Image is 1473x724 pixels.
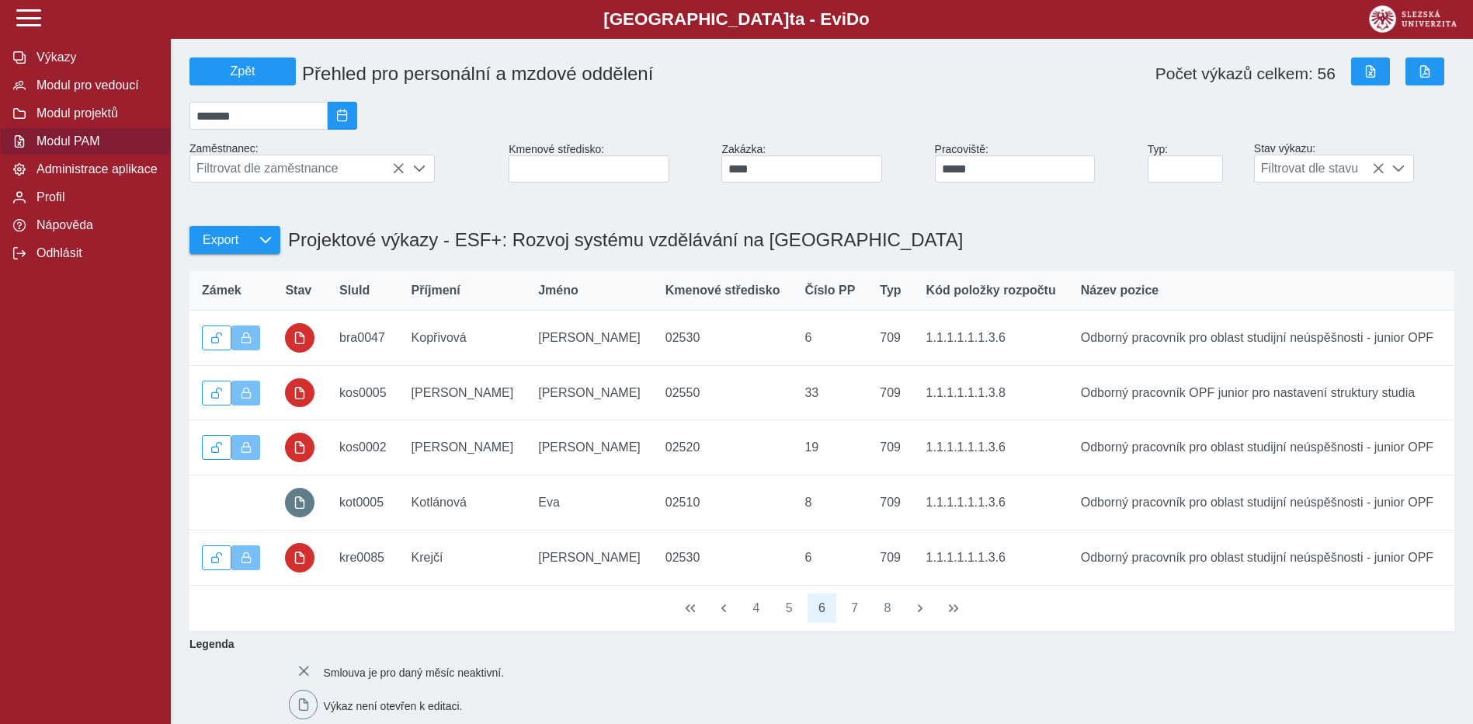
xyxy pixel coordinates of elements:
img: logo_web_su.png [1369,5,1457,33]
td: 709 [867,365,913,420]
td: [PERSON_NAME] [399,365,526,420]
span: Administrace aplikace [32,162,158,176]
td: [PERSON_NAME] [526,365,653,420]
span: Výkaz není otevřen k editaci. [323,700,462,712]
span: Export [203,233,238,247]
span: SluId [339,284,370,298]
button: 6 [808,593,837,623]
button: 7 [840,593,870,623]
td: 6 [792,311,867,366]
b: Legenda [183,632,1448,656]
span: Smlouva je pro daný měsíc neaktivní. [323,666,504,678]
button: Odemknout výkaz. [202,435,231,460]
td: Kopřivová [399,311,526,366]
button: 2025/08 [328,102,357,130]
span: Profil [32,190,158,204]
td: Krejčí [399,530,526,585]
button: prázdný [285,488,314,517]
b: [GEOGRAPHIC_DATA] a - Evi [47,9,1426,30]
td: 6 [792,530,867,585]
td: [PERSON_NAME] [526,311,653,366]
span: Název pozice [1081,284,1159,298]
td: 19 [792,420,867,475]
span: Modul PAM [32,134,158,148]
td: Odborný pracovník pro oblast studijní neúspěšnosti - junior OPF [1068,311,1446,366]
button: Odemknout výkaz. [202,381,231,406]
td: 02520 [653,420,793,475]
button: 5 [774,593,804,623]
td: 1.1.1.1.1.1.3.6 [914,530,1068,585]
button: Odemknout výkaz. [202,545,231,570]
span: Modul pro vedoucí [32,78,158,92]
td: [PERSON_NAME] [526,530,653,585]
td: Odborný pracovník pro oblast studijní neúspěšnosti - junior OPF [1068,530,1446,585]
button: Export do PDF [1405,57,1444,85]
span: Výkazy [32,50,158,64]
span: Kód položky rozpočtu [926,284,1056,298]
button: uzamčeno [285,378,314,408]
td: kos0005 [327,365,399,420]
span: Filtrovat dle zaměstnance [190,155,405,182]
button: Export [189,226,251,254]
button: Výkaz uzamčen. [231,381,261,406]
td: 8 [792,475,867,531]
span: Jméno [538,284,578,298]
td: Odborný pracovník pro oblast studijní neúspěšnosti - junior OPF [1068,475,1446,531]
button: Výkaz uzamčen. [231,325,261,350]
td: 02550 [653,365,793,420]
td: 709 [867,420,913,475]
button: Výkaz uzamčen. [231,545,261,570]
div: Typ: [1141,137,1248,189]
span: Typ [880,284,901,298]
td: 1.1.1.1.1.1.3.8 [914,365,1068,420]
button: 4 [742,593,771,623]
button: Odemknout výkaz. [202,325,231,350]
button: uzamčeno [285,433,314,462]
td: [PERSON_NAME] [526,420,653,475]
td: 33 [792,365,867,420]
button: Export do Excelu [1351,57,1390,85]
button: 8 [873,593,902,623]
button: uzamčeno [285,323,314,353]
td: 02530 [653,311,793,366]
span: Počet výkazů celkem: 56 [1155,64,1336,83]
h1: Přehled pro personální a mzdové oddělení [296,57,935,91]
span: Zámek [202,284,241,298]
span: Kmenové středisko [665,284,780,298]
td: 1.1.1.1.1.1.3.6 [914,311,1068,366]
td: 709 [867,475,913,531]
button: Výkaz uzamčen. [231,435,261,460]
div: Kmenové středisko: [502,137,715,189]
span: Stav [285,284,311,298]
td: 709 [867,530,913,585]
td: 02510 [653,475,793,531]
div: Zakázka: [715,137,928,189]
td: [PERSON_NAME] [399,420,526,475]
div: Zaměstnanec: [183,136,502,189]
span: Zpět [196,64,289,78]
td: Odborný pracovník OPF junior pro nastavení struktury studia [1068,365,1446,420]
span: Modul projektů [32,106,158,120]
span: Filtrovat dle stavu [1255,155,1384,182]
td: Eva [526,475,653,531]
h1: Projektové výkazy - ESF+: Rozvoj systému vzdělávání na [GEOGRAPHIC_DATA] [280,221,963,259]
div: Pracoviště: [929,137,1141,189]
td: kre0085 [327,530,399,585]
td: 1.1.1.1.1.1.3.6 [914,420,1068,475]
span: Nápověda [32,218,158,232]
button: Zpět [189,57,296,85]
td: kos0002 [327,420,399,475]
td: kot0005 [327,475,399,531]
td: 02530 [653,530,793,585]
span: Odhlásit [32,246,158,260]
button: uzamčeno [285,543,314,573]
span: Příjmení [412,284,460,298]
td: bra0047 [327,311,399,366]
td: Odborný pracovník pro oblast studijní neúspěšnosti - junior OPF [1068,420,1446,475]
td: Kotlánová [399,475,526,531]
span: Číslo PP [804,284,855,298]
span: D [846,9,859,29]
span: o [859,9,870,29]
td: 1.1.1.1.1.1.3.6 [914,475,1068,531]
span: t [789,9,794,29]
